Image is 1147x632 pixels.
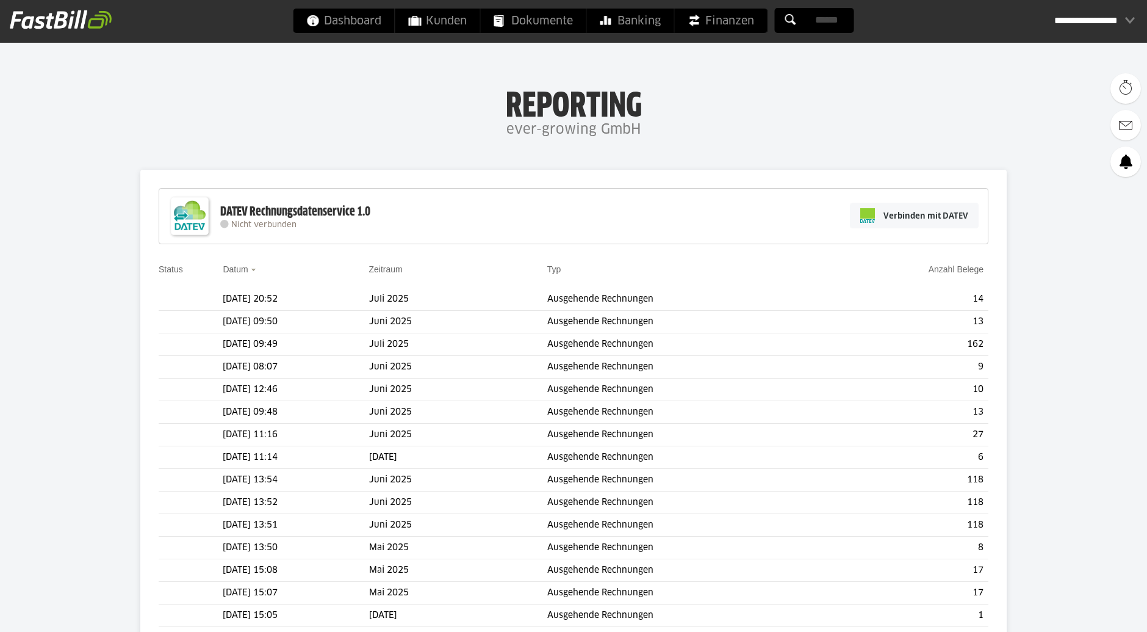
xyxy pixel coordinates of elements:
[860,208,875,223] img: pi-datev-logo-farbig-24.svg
[829,469,988,492] td: 118
[369,401,547,424] td: Juni 2025
[223,333,369,356] td: [DATE] 09:49
[223,492,369,514] td: [DATE] 13:52
[547,582,829,605] td: Ausgehende Rechnungen
[547,446,829,469] td: Ausgehende Rechnungen
[547,401,829,424] td: Ausgehende Rechnungen
[829,492,988,514] td: 118
[369,492,547,514] td: Juni 2025
[223,514,369,537] td: [DATE] 13:51
[929,264,983,274] a: Anzahl Belege
[122,86,1025,118] h1: Reporting
[10,10,112,29] img: fastbill_logo_white.png
[223,288,369,311] td: [DATE] 20:52
[547,424,829,446] td: Ausgehende Rechnungen
[223,401,369,424] td: [DATE] 09:48
[369,379,547,401] td: Juni 2025
[547,379,829,401] td: Ausgehende Rechnungen
[223,379,369,401] td: [DATE] 12:46
[231,221,297,229] span: Nicht verbunden
[369,469,547,492] td: Juni 2025
[829,514,988,537] td: 118
[829,559,988,582] td: 17
[829,401,988,424] td: 13
[251,269,259,271] img: sort_desc.gif
[369,264,403,274] a: Zeitraum
[159,264,183,274] a: Status
[547,311,829,333] td: Ausgehende Rechnungen
[547,469,829,492] td: Ausgehende Rechnungen
[829,333,988,356] td: 162
[829,379,988,401] td: 10
[223,264,248,274] a: Datum
[547,264,561,274] a: Typ
[829,537,988,559] td: 8
[369,446,547,469] td: [DATE]
[223,356,369,379] td: [DATE] 08:07
[587,9,674,33] a: Banking
[547,605,829,627] td: Ausgehende Rechnungen
[223,446,369,469] td: [DATE] 11:14
[223,605,369,627] td: [DATE] 15:05
[223,559,369,582] td: [DATE] 15:08
[223,582,369,605] td: [DATE] 15:07
[369,582,547,605] td: Mai 2025
[829,311,988,333] td: 13
[369,537,547,559] td: Mai 2025
[600,9,661,33] span: Banking
[547,492,829,514] td: Ausgehende Rechnungen
[675,9,768,33] a: Finanzen
[481,9,586,33] a: Dokumente
[829,424,988,446] td: 27
[883,209,968,222] span: Verbinden mit DATEV
[547,288,829,311] td: Ausgehende Rechnungen
[369,333,547,356] td: Juli 2025
[850,203,979,228] a: Verbinden mit DATEV
[829,356,988,379] td: 9
[688,9,754,33] span: Finanzen
[494,9,573,33] span: Dokumente
[165,192,214,241] img: DATEV-Datenservice Logo
[223,469,369,492] td: [DATE] 13:54
[829,582,988,605] td: 17
[829,446,988,469] td: 6
[369,424,547,446] td: Juni 2025
[547,333,829,356] td: Ausgehende Rechnungen
[547,559,829,582] td: Ausgehende Rechnungen
[307,9,381,33] span: Dashboard
[220,204,370,220] div: DATEV Rechnungsdatenservice 1.0
[829,288,988,311] td: 14
[223,311,369,333] td: [DATE] 09:50
[369,559,547,582] td: Mai 2025
[547,514,829,537] td: Ausgehende Rechnungen
[293,9,395,33] a: Dashboard
[223,537,369,559] td: [DATE] 13:50
[547,356,829,379] td: Ausgehende Rechnungen
[369,356,547,379] td: Juni 2025
[547,537,829,559] td: Ausgehende Rechnungen
[829,605,988,627] td: 1
[369,288,547,311] td: Juli 2025
[395,9,480,33] a: Kunden
[223,424,369,446] td: [DATE] 11:16
[369,311,547,333] td: Juni 2025
[1053,595,1135,626] iframe: Öffnet ein Widget, in dem Sie weitere Informationen finden
[369,605,547,627] td: [DATE]
[409,9,467,33] span: Kunden
[369,514,547,537] td: Juni 2025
